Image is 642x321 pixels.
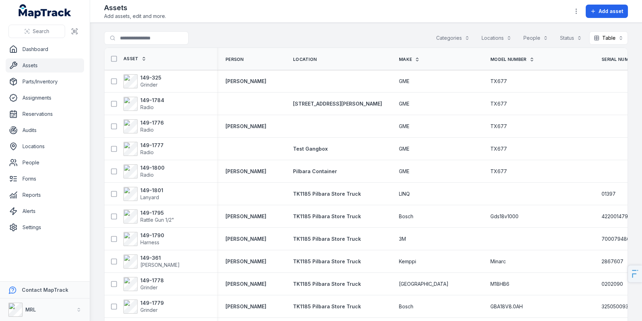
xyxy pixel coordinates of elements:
strong: 149-325 [140,74,161,81]
a: 149-361[PERSON_NAME] [123,254,180,269]
a: Forms [6,172,84,186]
span: Minarc [490,258,506,265]
span: Kemppi [399,258,416,265]
a: Pilbara Container [293,168,337,175]
a: Assets [6,58,84,73]
span: GME [399,100,409,107]
strong: MRL [25,307,36,313]
a: Asset [123,56,146,62]
button: Status [555,31,586,45]
a: Make [399,57,420,62]
span: Harness [140,239,159,245]
span: TK1185 Pilbara Store Truck [293,236,361,242]
a: TK1185 Pilbara Store Truck [293,213,361,220]
a: Audits [6,123,84,137]
a: [PERSON_NAME] [225,78,266,85]
strong: 149-1776 [140,119,164,126]
a: Alerts [6,204,84,218]
a: Settings [6,220,84,234]
span: [STREET_ADDRESS][PERSON_NAME] [293,101,382,107]
h2: Assets [104,3,166,13]
a: Parts/Inventory [6,75,84,89]
span: GME [399,145,409,152]
span: 2867607 [602,258,623,265]
span: Add asset [599,8,623,15]
a: 149-1778Grinder [123,277,164,291]
a: Reports [6,188,84,202]
a: TK1185 Pilbara Store Truck [293,258,361,265]
a: [PERSON_NAME] [225,235,266,243]
span: Person [225,57,244,62]
span: TX677 [490,123,507,130]
strong: 149-361 [140,254,180,262]
span: [GEOGRAPHIC_DATA] [399,281,449,288]
span: GBA18V8.0AH [490,303,523,310]
a: Assignments [6,91,84,105]
strong: 149-1778 [140,277,164,284]
a: Locations [6,139,84,153]
span: Model Number [490,57,527,62]
button: Search [8,25,65,38]
span: Bosch [399,303,413,310]
span: Search [33,28,49,35]
span: Radio [140,149,154,155]
a: 149-1779Grinder [123,300,164,314]
a: Test Gangbox [293,145,328,152]
a: 149-1801Lanyard [123,187,163,201]
span: Test Gangbox [293,146,328,152]
a: [PERSON_NAME] [225,281,266,288]
strong: 149-1801 [140,187,163,194]
strong: 149-1779 [140,300,164,307]
strong: Contact MapTrack [22,287,68,293]
span: TX677 [490,145,507,152]
button: Categories [432,31,474,45]
span: Gds18v1000 [490,213,519,220]
span: Radio [140,127,154,133]
span: Make [399,57,412,62]
button: Locations [477,31,516,45]
span: Add assets, edit and more. [104,13,166,20]
a: TK1185 Pilbara Store Truck [293,303,361,310]
span: Bosch [399,213,413,220]
span: [PERSON_NAME] [140,262,180,268]
span: Rattle Gun 1/2" [140,217,174,223]
span: Asset [123,56,139,62]
a: 149-1790Harness [123,232,164,246]
a: 149-1800Radio [123,164,165,178]
span: GME [399,123,409,130]
span: 325050093 [602,303,628,310]
strong: [PERSON_NAME] [225,213,266,220]
span: Pilbara Container [293,168,337,174]
a: TK1185 Pilbara Store Truck [293,281,361,288]
button: Add asset [586,5,628,18]
a: [PERSON_NAME] [225,123,266,130]
a: Model Number [490,57,534,62]
span: 0202090 [602,281,623,288]
button: People [519,31,553,45]
a: [PERSON_NAME] [225,168,266,175]
a: TK1185 Pilbara Store Truck [293,235,361,243]
span: M18HB6 [490,281,509,288]
span: Grinder [140,82,158,88]
span: Radio [140,104,154,110]
span: Grinder [140,307,158,313]
span: TK1185 Pilbara Store Truck [293,213,361,219]
a: [PERSON_NAME] [225,303,266,310]
span: TK1185 Pilbara Store Truck [293,303,361,309]
span: Location [293,57,317,62]
span: TX677 [490,100,507,107]
span: 3M [399,235,406,243]
span: TX677 [490,168,507,175]
a: Reservations [6,107,84,121]
strong: 149-1790 [140,232,164,239]
a: [PERSON_NAME] [225,258,266,265]
a: 149-1777Radio [123,142,164,156]
button: Table [589,31,628,45]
